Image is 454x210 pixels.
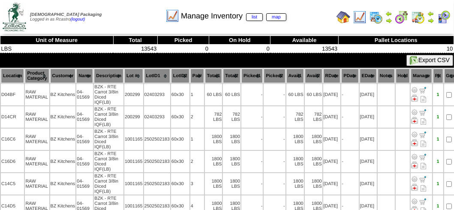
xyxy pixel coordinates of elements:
[94,106,123,128] td: BZK - RTE Carrot 3/8in Diced IQF(LB)
[421,96,426,102] i: Note
[1,106,24,128] td: D14CR
[1,151,24,172] td: C16D6
[76,173,93,195] td: 04-01569
[419,131,426,138] img: Move
[76,84,93,105] td: 04-01569
[144,69,170,83] th: LotID1
[433,137,443,142] div: 1
[411,139,418,146] img: Manage Hold
[360,106,377,128] td: [DATE]
[421,141,426,147] i: Note
[341,84,358,105] td: -
[411,87,418,93] img: Adjust
[341,69,358,83] th: PDate
[433,181,443,186] div: 1
[410,56,418,65] img: excel.gif
[286,84,304,105] td: 60 LBS
[411,95,418,102] img: Manage Hold
[385,17,392,24] img: arrowright.gif
[338,36,454,45] th: Pallet Locations
[0,45,114,53] td: LBS
[223,173,241,195] td: 1800 LBS
[323,129,341,150] td: [DATE]
[241,151,263,172] td: -
[286,69,304,83] th: Avail1
[124,151,143,172] td: 1001165
[241,69,263,83] th: Picked1
[165,9,179,23] img: line_graph.gif
[411,10,425,24] img: calendarinout.gif
[378,69,395,83] th: Notes
[171,173,189,195] td: 60x30
[113,36,157,45] th: Total
[190,69,204,83] th: Pal#
[271,36,338,45] th: Available
[144,151,170,172] td: 2502502183
[286,106,304,128] td: 782 LBS
[271,45,338,53] td: 13543
[360,69,377,83] th: EDate
[437,10,451,24] img: calendarcustomer.gif
[305,84,322,105] td: 60 LBS
[205,129,222,150] td: 1800 LBS
[25,129,49,150] td: RAW MATERIAL
[76,129,93,150] td: 04-01569
[360,84,377,105] td: [DATE]
[305,129,322,150] td: 1800 LBS
[286,173,304,195] td: 1800 LBS
[411,117,418,124] img: Manage Hold
[205,106,222,128] td: 782 LBS
[94,151,123,172] td: BZK - RTE Carrot 3/8in Diced IQF(LB)
[124,129,143,150] td: 1001165
[144,106,170,128] td: 02403293
[419,153,426,160] img: Move
[171,69,189,83] th: LotID2
[385,10,392,17] img: arrowleft.gif
[241,129,263,150] td: -
[323,106,341,128] td: [DATE]
[323,84,341,105] td: [DATE]
[25,151,49,172] td: RAW MATERIAL
[50,84,76,105] td: BZ Kitchens
[205,151,222,172] td: 1800 LBS
[76,69,93,83] th: Name
[323,69,341,83] th: RDate
[353,10,367,24] img: line_graph.gif
[241,173,263,195] td: -
[419,109,426,116] img: Move
[246,13,263,21] a: list
[433,114,443,120] div: 1
[76,106,93,128] td: 04-01569
[411,153,418,160] img: Adjust
[338,45,454,53] td: 10
[406,55,453,66] button: Export CSV
[411,176,418,183] img: Adjust
[411,131,418,138] img: Adjust
[50,129,76,150] td: BZ Kitchens
[209,36,271,45] th: On Hold
[94,84,123,105] td: BZK - RTE Carrot 3/8in Diced IQF(LB)
[341,173,358,195] td: -
[30,12,102,22] span: Logged in as Rcastro
[190,151,204,172] td: 2
[25,84,49,105] td: RAW MATERIAL
[264,69,285,83] th: Picked2
[305,69,322,83] th: Avail2
[411,162,418,168] img: Manage Hold
[223,69,241,83] th: Total2
[1,69,24,83] th: Location
[433,204,443,209] div: 1
[264,173,285,195] td: -
[124,84,143,105] td: 200299
[305,151,322,172] td: 1800 LBS
[0,36,114,45] th: Unit of Measure
[50,151,76,172] td: BZ Kitchens
[3,3,26,31] img: zoroco-logo-small.webp
[124,69,143,83] th: Lot #
[433,69,443,83] th: Plt
[190,173,204,195] td: 3
[1,129,24,150] td: C16C6
[323,151,341,172] td: [DATE]
[190,84,204,105] td: 1
[30,12,102,17] span: [DEMOGRAPHIC_DATA] Packaging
